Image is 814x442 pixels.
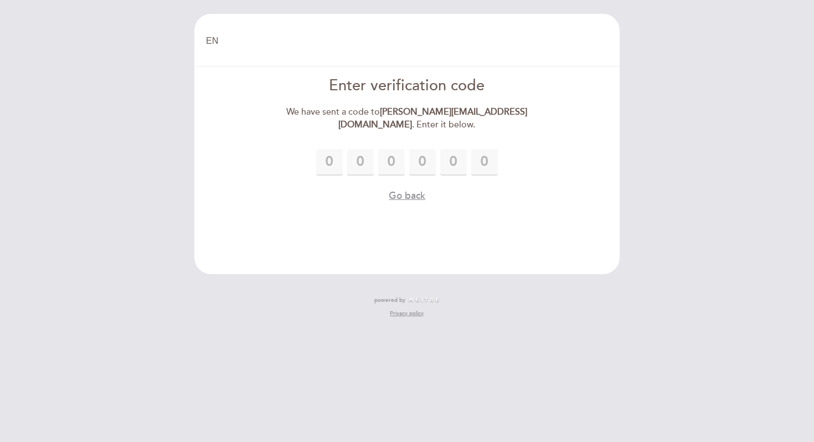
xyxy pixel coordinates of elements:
img: MEITRE [408,297,440,303]
a: powered by [374,296,440,304]
input: 0 [440,149,467,176]
span: powered by [374,296,405,304]
strong: [PERSON_NAME][EMAIL_ADDRESS][DOMAIN_NAME] [338,106,527,130]
input: 0 [316,149,343,176]
input: 0 [347,149,374,176]
input: 0 [378,149,405,176]
a: Privacy policy [390,310,424,317]
button: Go back [389,189,425,203]
div: Enter verification code [280,75,534,97]
div: We have sent a code to . Enter it below. [280,106,534,131]
input: 0 [409,149,436,176]
input: 0 [471,149,498,176]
